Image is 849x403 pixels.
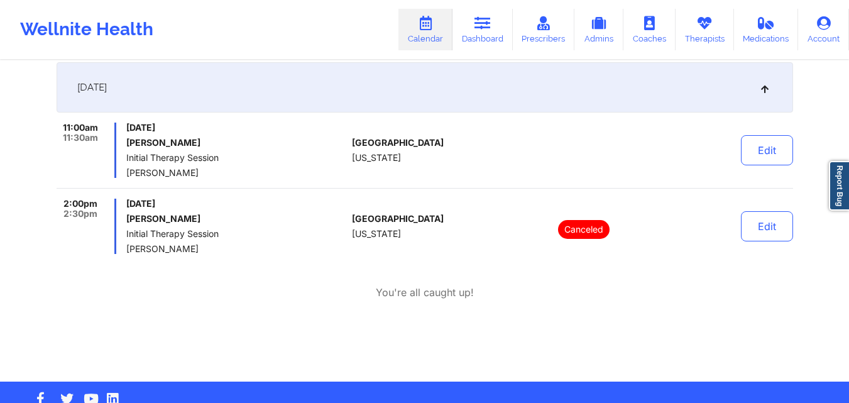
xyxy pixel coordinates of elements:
span: [PERSON_NAME] [126,244,347,254]
span: 11:30am [63,133,98,143]
span: [US_STATE] [352,229,401,239]
h6: [PERSON_NAME] [126,214,347,224]
a: Calendar [398,9,452,50]
a: Dashboard [452,9,513,50]
button: Edit [741,135,793,165]
a: Account [798,9,849,50]
span: 11:00am [63,123,98,133]
h6: [PERSON_NAME] [126,138,347,148]
span: 2:00pm [63,199,97,209]
a: Coaches [623,9,676,50]
a: Medications [734,9,799,50]
a: Therapists [676,9,734,50]
p: You're all caught up! [376,285,474,300]
span: 2:30pm [63,209,97,219]
a: Prescribers [513,9,575,50]
span: [DATE] [77,81,107,94]
span: [GEOGRAPHIC_DATA] [352,138,444,148]
span: [DATE] [126,123,347,133]
span: Initial Therapy Session [126,153,347,163]
a: Admins [574,9,623,50]
button: Edit [741,211,793,241]
p: Canceled [558,220,610,239]
span: [GEOGRAPHIC_DATA] [352,214,444,224]
span: [DATE] [126,199,347,209]
span: [PERSON_NAME] [126,168,347,178]
a: Report Bug [829,161,849,211]
span: Initial Therapy Session [126,229,347,239]
span: [US_STATE] [352,153,401,163]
